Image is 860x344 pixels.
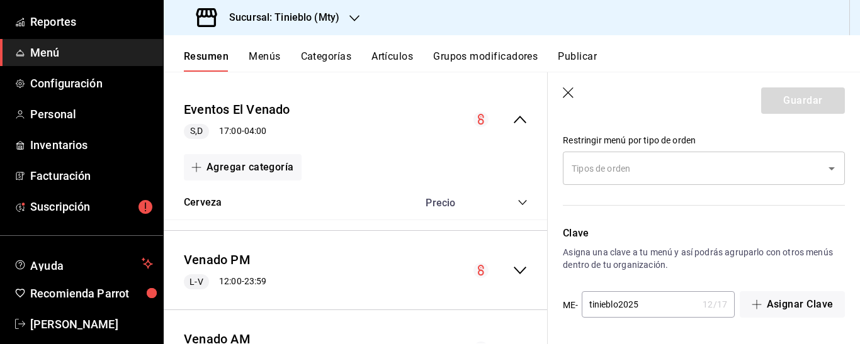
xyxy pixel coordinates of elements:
[740,291,845,318] button: Asignar Clave
[518,197,528,208] button: collapse-category-row
[433,50,538,72] button: Grupos modificadores
[30,13,153,30] span: Reportes
[563,226,845,241] p: Clave
[30,285,153,302] span: Recomienda Parrot
[164,91,548,149] div: collapse-menu-row
[184,274,266,289] div: 12:00 - 23:59
[371,50,413,72] button: Artículos
[184,50,229,72] button: Resumen
[563,246,845,271] p: Asigna una clave a tu menú y así podrás agruparlo con otros menús dentro de tu organización.
[30,75,153,92] span: Configuración
[184,101,290,119] button: Eventos El Venado
[30,136,153,153] span: Inventarios
[558,50,597,72] button: Publicar
[30,106,153,123] span: Personal
[219,10,339,25] h3: Sucursal: Tinieblo (Mty)
[703,298,727,311] div: 12 / 17
[301,50,352,72] button: Categorías
[30,256,137,271] span: Ayuda
[185,125,208,138] span: S,D
[823,160,840,177] button: Open
[184,275,208,289] span: L-V
[563,134,845,147] p: Restringir menú por tipo de orden
[30,316,153,333] span: [PERSON_NAME]
[30,44,153,61] span: Menú
[184,50,860,72] div: navigation tabs
[184,196,222,210] button: Cerveza
[184,251,251,269] button: Venado PM
[563,291,578,319] div: ME-
[164,241,548,299] div: collapse-menu-row
[569,157,820,179] input: Tipos de orden
[249,50,280,72] button: Menús
[413,197,494,209] div: Precio
[30,198,153,215] span: Suscripción
[30,167,153,184] span: Facturación
[184,154,302,180] button: Agregar categoría
[184,124,290,139] div: 17:00 - 04:00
